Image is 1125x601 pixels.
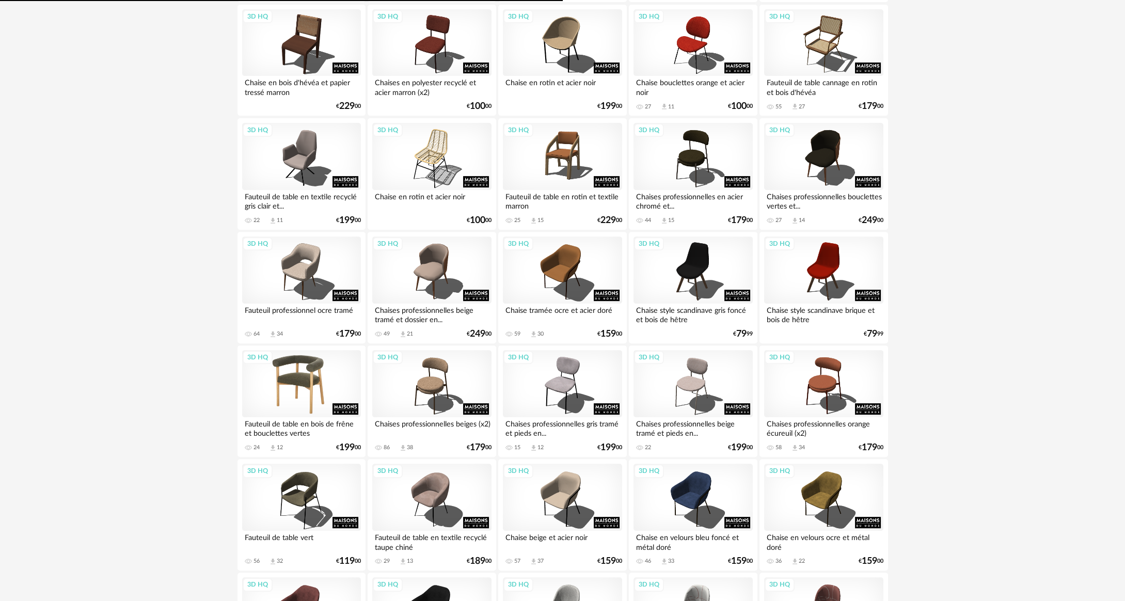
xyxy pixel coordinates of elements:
div: 29 [384,558,390,565]
a: 3D HQ Chaise style scandinave brique et bois de hêtre €7999 [759,232,888,343]
span: Download icon [269,444,277,452]
a: 3D HQ Fauteuil de table cannage en rotin et bois d'hévéa 55 Download icon 27 €17900 [759,5,888,116]
div: Fauteuil de table cannage en rotin et bois d'hévéa [764,76,883,97]
div: 3D HQ [634,464,664,478]
div: 15 [537,217,544,224]
div: € 00 [336,444,361,451]
div: 86 [384,444,390,451]
div: Fauteuil professionnel ocre tramé [242,304,361,324]
div: 3D HQ [634,578,664,591]
div: € 00 [597,217,622,224]
span: 159 [600,330,616,338]
div: € 00 [336,103,361,110]
div: 3D HQ [243,464,273,478]
div: Chaise bouclettes orange et acier noir [633,76,752,97]
div: 3D HQ [765,464,795,478]
a: 3D HQ Chaise en velours ocre et métal doré 36 Download icon 22 €15900 [759,459,888,571]
div: 25 [514,217,520,224]
div: 3D HQ [373,578,403,591]
span: 199 [600,444,616,451]
div: Chaise style scandinave gris foncé et bois de hêtre [633,304,752,324]
div: € 00 [467,217,492,224]
div: Chaises professionnelles orange écureuil (x2) [764,417,883,438]
div: 3D HQ [373,123,403,137]
div: 15 [668,217,674,224]
div: 12 [537,444,544,451]
span: 159 [731,558,747,565]
div: Chaises professionnelles en acier chromé et... [633,190,752,211]
div: 12 [277,444,283,451]
div: 3D HQ [503,464,533,478]
div: 32 [277,558,283,565]
a: 3D HQ Chaise style scandinave gris foncé et bois de hêtre €7999 [629,232,757,343]
div: € 00 [597,558,622,565]
a: 3D HQ Chaises professionnelles beige tramé et pieds en... 22 €19900 [629,345,757,457]
div: 44 [645,217,651,224]
a: 3D HQ Chaises professionnelles en acier chromé et... 44 Download icon 15 €17900 [629,118,757,230]
div: Chaise en bois d'hévéa et papier tressé marron [242,76,361,97]
a: 3D HQ Chaise en velours bleu foncé et métal doré 46 Download icon 33 €15900 [629,459,757,571]
div: Chaises professionnelles beiges (x2) [372,417,491,438]
div: Chaise beige et acier noir [503,531,622,551]
a: 3D HQ Chaise en bois d'hévéa et papier tressé marron €22900 [237,5,366,116]
div: 3D HQ [373,237,403,250]
span: 79 [867,330,877,338]
a: 3D HQ Chaise beige et acier noir 57 Download icon 37 €15900 [498,459,626,571]
div: € 00 [597,330,622,338]
div: 34 [277,330,283,338]
div: 27 [799,103,805,110]
div: 3D HQ [503,10,533,23]
div: 24 [253,444,260,451]
span: Download icon [530,330,537,338]
span: 199 [339,217,355,224]
div: 3D HQ [373,10,403,23]
a: 3D HQ Chaises en polyester recyclé et acier marron (x2) €10000 [368,5,496,116]
a: 3D HQ Chaise en rotin et acier noir €19900 [498,5,626,116]
div: Chaises professionnelles gris tramé et pieds en... [503,417,622,438]
div: € 00 [728,558,753,565]
span: 179 [470,444,485,451]
span: 199 [600,103,616,110]
a: 3D HQ Chaise en rotin et acier noir €10000 [368,118,496,230]
div: 13 [407,558,413,565]
span: 179 [862,444,877,451]
div: 56 [253,558,260,565]
span: Download icon [399,444,407,452]
div: 3D HQ [634,237,664,250]
div: 22 [799,558,805,565]
div: 3D HQ [765,123,795,137]
span: Download icon [269,217,277,225]
div: Chaise en rotin et acier noir [372,190,491,211]
div: € 00 [467,444,492,451]
div: 3D HQ [243,351,273,364]
div: 21 [407,330,413,338]
span: 119 [339,558,355,565]
div: 34 [799,444,805,451]
span: Download icon [530,558,537,565]
div: Chaise en rotin et acier noir [503,76,622,97]
div: Chaise style scandinave brique et bois de hêtre [764,304,883,324]
div: 3D HQ [243,10,273,23]
div: 3D HQ [765,351,795,364]
div: Chaises professionnelles beige tramé et dossier en... [372,304,491,324]
div: € 00 [859,103,883,110]
span: 100 [470,217,485,224]
span: 100 [731,103,747,110]
a: 3D HQ Fauteuil professionnel ocre tramé 64 Download icon 34 €17900 [237,232,366,343]
a: 3D HQ Fauteuil de table en textile recyclé gris clair et... 22 Download icon 11 €19900 [237,118,366,230]
div: 22 [645,444,651,451]
a: 3D HQ Chaise bouclettes orange et acier noir 27 Download icon 11 €10000 [629,5,757,116]
span: 159 [600,558,616,565]
div: € 00 [728,217,753,224]
span: 189 [470,558,485,565]
span: Download icon [530,444,537,452]
span: 249 [862,217,877,224]
div: 49 [384,330,390,338]
div: 33 [668,558,674,565]
a: 3D HQ Chaise tramée ocre et acier doré 59 Download icon 30 €15900 [498,232,626,343]
div: 3D HQ [243,237,273,250]
div: 3D HQ [634,123,664,137]
div: 64 [253,330,260,338]
div: 3D HQ [503,123,533,137]
span: Download icon [660,558,668,565]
